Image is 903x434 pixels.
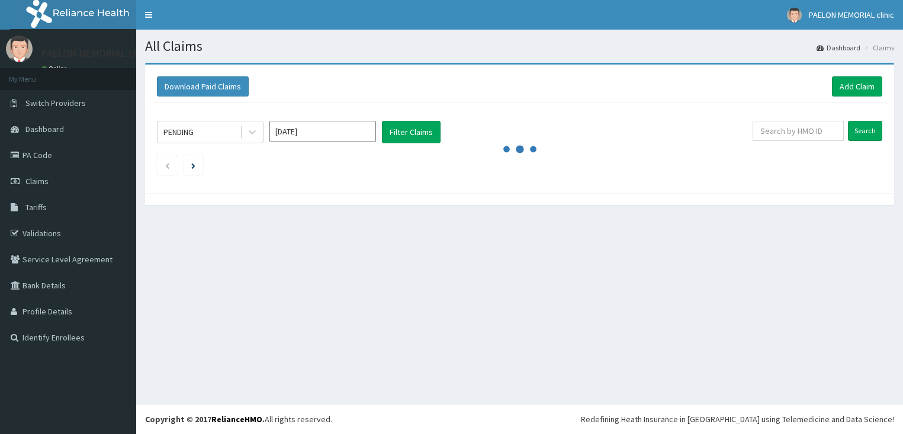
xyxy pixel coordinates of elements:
[25,98,86,108] span: Switch Providers
[382,121,441,143] button: Filter Claims
[25,124,64,134] span: Dashboard
[145,414,265,425] strong: Copyright © 2017 .
[25,202,47,213] span: Tariffs
[269,121,376,142] input: Select Month and Year
[848,121,882,141] input: Search
[753,121,844,141] input: Search by HMO ID
[6,36,33,62] img: User Image
[136,404,903,434] footer: All rights reserved.
[787,8,802,22] img: User Image
[581,413,894,425] div: Redefining Heath Insurance in [GEOGRAPHIC_DATA] using Telemedicine and Data Science!
[809,9,894,20] span: PAELON MEMORIAL clinic
[163,126,194,138] div: PENDING
[157,76,249,97] button: Download Paid Claims
[211,414,262,425] a: RelianceHMO
[502,131,538,167] svg: audio-loading
[191,160,195,171] a: Next page
[832,76,882,97] a: Add Claim
[145,38,894,54] h1: All Claims
[862,43,894,53] li: Claims
[41,65,70,73] a: Online
[25,176,49,187] span: Claims
[817,43,860,53] a: Dashboard
[41,48,153,59] p: PAELON MEMORIAL clinic
[165,160,170,171] a: Previous page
